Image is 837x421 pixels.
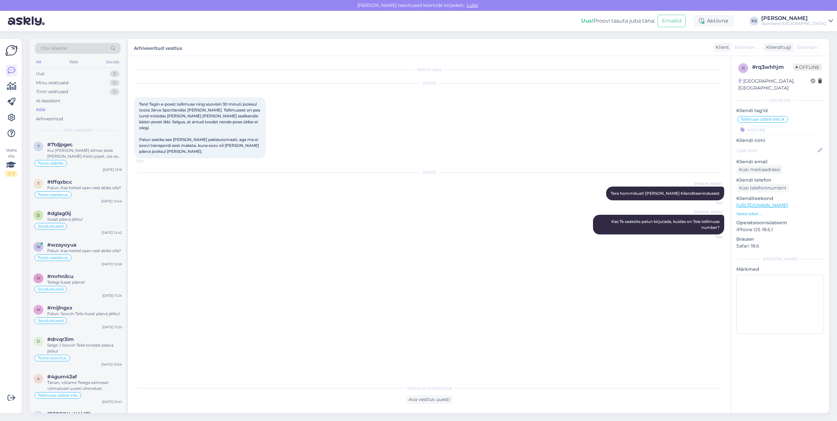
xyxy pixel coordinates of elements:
div: [GEOGRAPHIC_DATA], [GEOGRAPHIC_DATA] [738,78,811,91]
div: [DATE] 11:20 [102,325,122,330]
div: Küsi telefoninumbrit [736,184,789,192]
div: KS [749,16,759,26]
p: Märkmed [736,266,824,273]
div: Vaata siia [5,147,17,177]
span: Kas Te saaksite palun kirjutada, kuidas on Teie tellimuse number? [611,219,721,230]
p: iPhone OS 18.6.1 [736,226,824,233]
div: Socials [105,58,121,66]
div: [DATE] 11:24 [102,293,122,298]
div: # rq3whhjm [752,63,793,71]
div: Palun. Kas hetkel saan veel abiks olla? [47,185,122,191]
p: Kliendi nimi [736,137,824,144]
div: [DATE] 12:42 [102,230,122,235]
button: Emailid [658,15,686,27]
span: Soodustused [38,287,64,291]
div: Web [68,58,79,66]
div: 0 [110,80,119,86]
span: Tere! Tegin e-poest tellimuse ning soovisin 30 minuti jooksul toote Järve Sportlandist [PERSON_NA... [139,102,261,154]
div: [DATE] 13:16 [103,167,122,172]
span: #4gum43af [47,374,77,380]
div: Ilusat päeva jätku! [47,216,122,222]
div: [DATE] 12:44 [101,199,122,204]
input: Lisa nimi [737,147,816,154]
span: 9:01 [698,201,722,206]
div: Proovi tasuta juba täna: [581,17,655,25]
div: Klient [713,44,729,51]
div: Ava vestlus uuesti [406,395,453,404]
span: Toote saadavus [38,193,68,197]
span: Toote üldinfo [38,161,64,165]
input: Lisa tag [736,125,824,134]
span: Tellimuse üldine info [741,117,781,121]
div: [DATE] [134,170,724,175]
p: Kliendi telefon [736,177,824,184]
span: #mrhnilcu [47,273,73,279]
div: Kõik [36,107,46,113]
div: Minu vestlused [36,80,69,86]
span: m [37,276,40,281]
span: Tellimuse üldine info [38,393,78,397]
p: Brauser [736,236,824,243]
div: Tänan, võtame Teiega esimesel võimalusel uuesti ühendust. [47,380,122,391]
span: Tere hommikust! [PERSON_NAME] Klienditeenindusest [611,191,720,196]
p: Operatsioonisüsteem [736,219,824,226]
div: Selge :) Soovin Teile toredat päeva jätku! [47,342,122,354]
div: Uus [36,70,44,77]
span: Vestlus on arhiveeritud [407,385,452,391]
span: #drvqr3im [47,336,74,342]
div: [DATE] [134,80,724,86]
span: Otsi kliente [41,45,67,52]
p: Kliendi tag'id [736,107,824,114]
span: Offline [793,64,822,71]
span: 4 [37,376,40,381]
div: [PERSON_NAME] [736,256,824,262]
div: 2 / 3 [5,171,17,177]
span: Soodustused [38,319,64,323]
span: Aušra Kovalčik [47,411,90,417]
span: [PERSON_NAME] [694,210,722,214]
div: Tiimi vestlused [36,89,68,95]
span: t [37,181,40,186]
span: #dglag0ij [47,210,71,216]
span: r [742,66,745,70]
div: Arhiveeritud [36,116,63,122]
p: Safari 18.6 [736,243,824,250]
b: Uus! [581,18,594,24]
div: All [35,58,42,66]
a: [URL][DOMAIN_NAME] [736,202,788,208]
span: #wzayoyua [47,242,76,248]
div: 0 [110,70,119,77]
div: Klienditugi [764,44,791,51]
div: Kliendi info [736,97,824,103]
div: [DATE] 12:06 [102,262,122,267]
span: [PERSON_NAME] [694,181,722,186]
span: 13:21 [136,159,161,164]
div: Palun. Kas hetkel saan veel abiks olla? [47,248,122,254]
span: Soodustused [38,224,64,228]
p: Kliendi email [736,158,824,165]
span: #mijlngxx [47,305,72,311]
img: Askly Logo [5,44,18,57]
div: 0 [110,89,119,95]
div: Aktiivne [694,15,734,27]
span: #7tdjpgec [47,142,73,148]
span: m [37,307,40,312]
span: #tffqxbcc [47,179,72,185]
span: Toote saadavus [38,256,68,260]
span: d [37,339,40,344]
span: Estonian [735,44,755,51]
div: Kui [PERSON_NAME] silmas seda [PERSON_NAME] Kleini jopet, siis see jope ei ole vett hülgav ja las... [47,148,122,159]
div: Küsi meiliaadressi [736,165,783,174]
span: Luba [465,2,480,8]
span: 9:59 [698,235,722,240]
a: [PERSON_NAME]Sportland [GEOGRAPHIC_DATA] [761,16,833,26]
div: Teilegi ilusat päeva! [47,279,122,285]
div: Palun. Soovin Teile ilusat päeva jätku! [47,311,122,317]
div: Vestlus algas [134,67,724,72]
span: Toote soovitus [38,356,67,360]
span: Estonian [797,44,817,51]
p: Klienditeekond [736,195,824,202]
div: [PERSON_NAME] [761,16,826,21]
div: [DATE] 10:54 [101,362,122,367]
label: Arhiveeritud vestlus [134,43,182,52]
